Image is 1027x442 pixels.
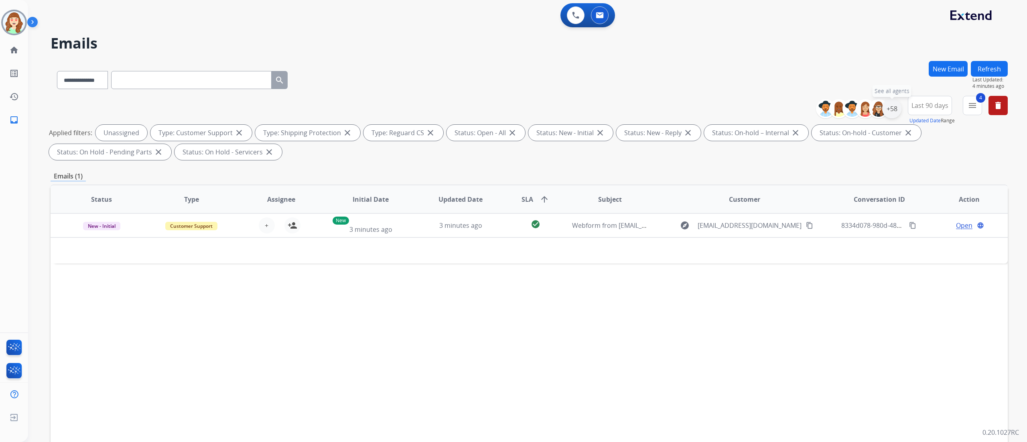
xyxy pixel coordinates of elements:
[49,128,92,138] p: Applied filters:
[363,125,443,141] div: Type: Reguard CS
[971,61,1008,77] button: Refresh
[909,117,955,124] span: Range
[9,45,19,55] mat-icon: home
[841,221,962,230] span: 8334d078-980d-48e0-bd5c-5718effdb81f
[918,185,1008,213] th: Action
[993,101,1003,110] mat-icon: delete
[9,115,19,125] mat-icon: inbox
[616,125,701,141] div: Status: New - Reply
[812,125,921,141] div: Status: On-hold - Customer
[963,96,982,115] button: 4
[976,93,985,103] span: 4
[349,225,392,234] span: 3 minutes ago
[49,144,171,160] div: Status: On Hold - Pending Parts
[264,147,274,157] mat-icon: close
[982,428,1019,437] p: 0.20.1027RC
[9,92,19,101] mat-icon: history
[439,221,482,230] span: 3 minutes ago
[911,104,948,107] span: Last 90 days
[51,171,86,181] p: Emails (1)
[595,128,605,138] mat-icon: close
[698,221,802,230] span: [EMAIL_ADDRESS][DOMAIN_NAME]
[956,221,972,230] span: Open
[909,222,916,229] mat-icon: content_copy
[165,222,217,230] span: Customer Support
[255,125,360,141] div: Type: Shipping Protection
[972,77,1008,83] span: Last Updated:
[175,144,282,160] div: Status: On Hold - Servicers
[259,217,275,233] button: +
[680,221,690,230] mat-icon: explore
[154,147,163,157] mat-icon: close
[91,195,112,204] span: Status
[572,221,754,230] span: Webform from [EMAIL_ADDRESS][DOMAIN_NAME] on [DATE]
[806,222,813,229] mat-icon: content_copy
[83,222,120,230] span: New - Initial
[972,83,1008,89] span: 4 minutes ago
[791,128,800,138] mat-icon: close
[977,222,984,229] mat-icon: language
[854,195,905,204] span: Conversation ID
[288,221,297,230] mat-icon: person_add
[426,128,435,138] mat-icon: close
[184,195,199,204] span: Type
[540,195,549,204] mat-icon: arrow_upward
[234,128,244,138] mat-icon: close
[598,195,622,204] span: Subject
[447,125,525,141] div: Status: Open - All
[528,125,613,141] div: Status: New - Initial
[353,195,389,204] span: Initial Date
[531,219,540,229] mat-icon: check_circle
[95,125,147,141] div: Unassigned
[333,217,349,225] p: New
[3,11,25,34] img: avatar
[507,128,517,138] mat-icon: close
[9,69,19,78] mat-icon: list_alt
[275,75,284,85] mat-icon: search
[909,118,941,124] button: Updated Date
[267,195,295,204] span: Assignee
[522,195,533,204] span: SLA
[903,128,913,138] mat-icon: close
[908,96,952,115] button: Last 90 days
[729,195,760,204] span: Customer
[438,195,483,204] span: Updated Date
[704,125,808,141] div: Status: On-hold – Internal
[968,101,977,110] mat-icon: menu
[875,87,909,95] span: See all agents
[265,221,268,230] span: +
[929,61,968,77] button: New Email
[343,128,352,138] mat-icon: close
[882,99,901,118] div: +58
[51,35,1008,51] h2: Emails
[150,125,252,141] div: Type: Customer Support
[683,128,693,138] mat-icon: close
